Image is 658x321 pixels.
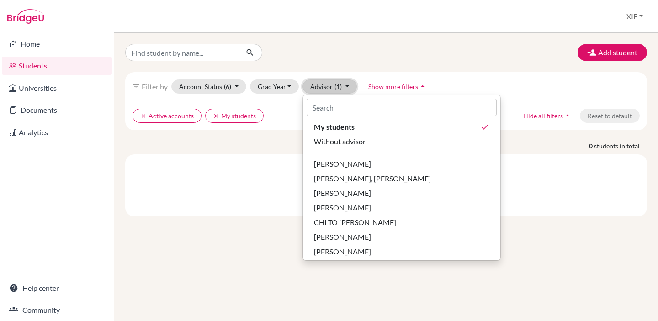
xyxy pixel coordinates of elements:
[314,232,371,242] span: [PERSON_NAME]
[2,123,112,142] a: Analytics
[140,113,147,119] i: clear
[303,157,500,171] button: [PERSON_NAME]
[303,244,500,259] button: [PERSON_NAME]
[2,101,112,119] a: Documents
[2,79,112,97] a: Universities
[480,122,489,132] i: done
[314,246,371,257] span: [PERSON_NAME]
[361,79,435,94] button: Show more filtersarrow_drop_up
[205,109,264,123] button: clearMy students
[125,44,239,61] input: Find student by name...
[334,83,342,90] span: (1)
[2,35,112,53] a: Home
[307,99,497,116] input: Search
[622,8,647,25] button: XIE
[302,95,501,261] div: Advisor(1)
[2,57,112,75] a: Students
[303,120,500,134] button: My studentsdone
[368,83,418,90] span: Show more filters
[303,230,500,244] button: [PERSON_NAME]
[314,158,371,169] span: [PERSON_NAME]
[303,134,500,149] button: Without advisor
[578,44,647,61] button: Add student
[2,301,112,319] a: Community
[133,109,202,123] button: clearActive accounts
[250,79,299,94] button: Grad Year
[563,111,572,120] i: arrow_drop_up
[142,82,168,91] span: Filter by
[314,136,366,147] span: Without advisor
[213,113,219,119] i: clear
[303,186,500,200] button: [PERSON_NAME]
[224,83,231,90] span: (6)
[171,79,246,94] button: Account Status(6)
[7,9,44,24] img: Bridge-U
[314,173,431,184] span: [PERSON_NAME], [PERSON_NAME]
[302,79,357,94] button: Advisor(1)
[314,202,371,213] span: [PERSON_NAME]
[133,180,640,191] div: There are no students that match the filters applied
[303,215,500,230] button: CHI TO [PERSON_NAME]
[594,141,647,151] span: students in total
[314,188,371,199] span: [PERSON_NAME]
[2,279,112,297] a: Help center
[589,141,594,151] strong: 0
[580,109,640,123] button: Reset to default
[523,112,563,120] span: Hide all filters
[418,82,427,91] i: arrow_drop_up
[314,121,355,132] span: My students
[303,200,500,215] button: [PERSON_NAME]
[314,217,396,228] span: CHI TO [PERSON_NAME]
[515,109,580,123] button: Hide all filtersarrow_drop_up
[133,83,140,90] i: filter_list
[303,171,500,186] button: [PERSON_NAME], [PERSON_NAME]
